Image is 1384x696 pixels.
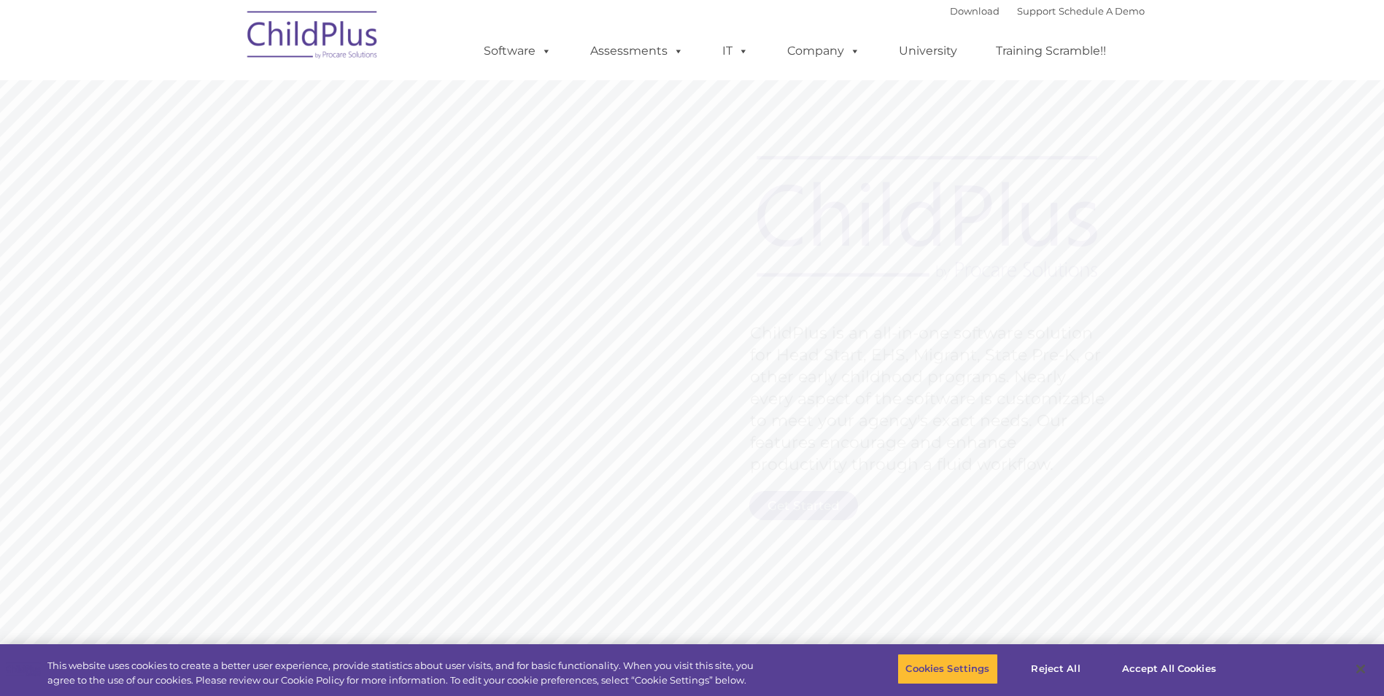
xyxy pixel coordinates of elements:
a: Schedule A Demo [1059,5,1145,17]
button: Close [1345,653,1377,685]
button: Accept All Cookies [1114,654,1224,684]
a: IT [708,36,763,66]
font: | [950,5,1145,17]
rs-layer: ChildPlus is an all-in-one software solution for Head Start, EHS, Migrant, State Pre-K, or other ... [750,322,1112,476]
a: Company [773,36,875,66]
a: Download [950,5,1000,17]
img: ChildPlus by Procare Solutions [240,1,386,74]
a: Get Started [749,491,858,520]
button: Reject All [1010,654,1102,684]
div: This website uses cookies to create a better user experience, provide statistics about user visit... [47,659,761,687]
a: Support [1017,5,1056,17]
a: University [884,36,972,66]
a: Assessments [576,36,698,66]
button: Cookies Settings [897,654,997,684]
a: Software [469,36,566,66]
a: Training Scramble!! [981,36,1121,66]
